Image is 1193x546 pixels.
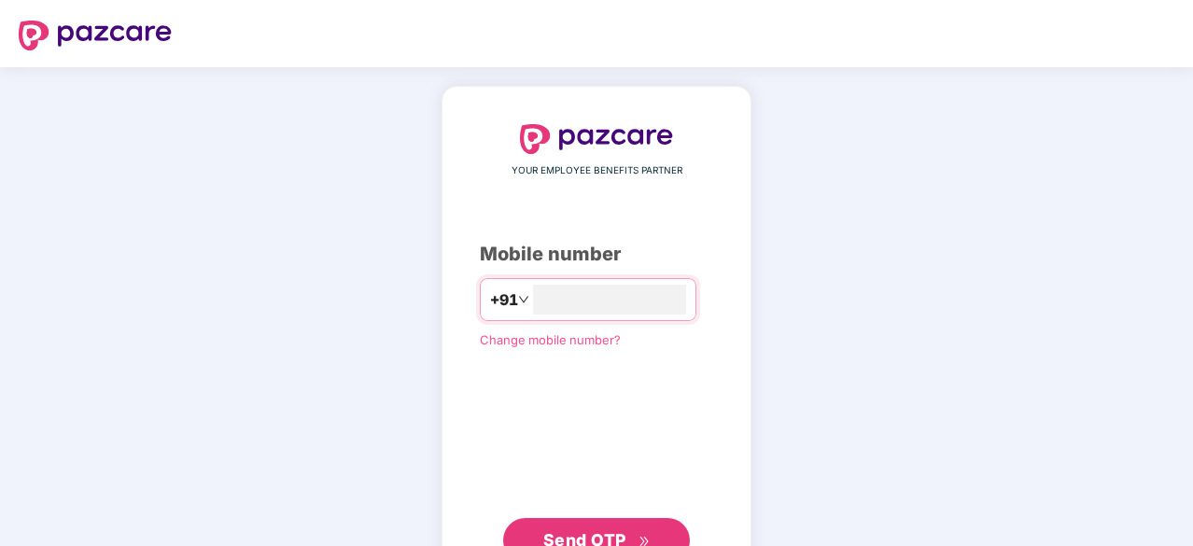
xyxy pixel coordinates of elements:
span: down [518,294,529,305]
span: +91 [490,288,518,312]
span: YOUR EMPLOYEE BENEFITS PARTNER [512,163,682,178]
img: logo [19,21,172,50]
a: Change mobile number? [480,332,621,347]
img: logo [520,124,673,154]
div: Mobile number [480,240,713,269]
